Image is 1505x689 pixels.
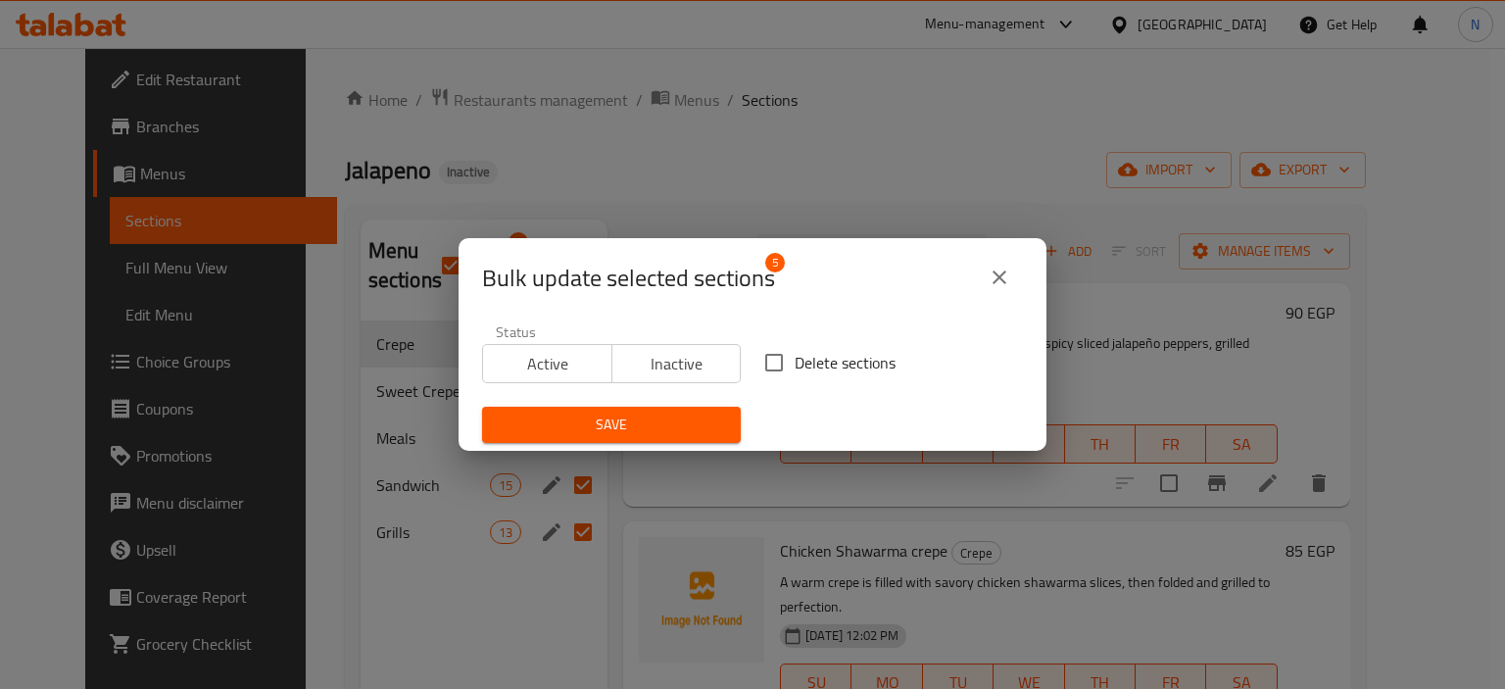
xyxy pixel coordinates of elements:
[482,344,612,383] button: Active
[491,350,605,378] span: Active
[482,407,741,443] button: Save
[976,254,1023,301] button: close
[795,351,896,374] span: Delete sections
[765,253,785,272] span: 5
[620,350,734,378] span: Inactive
[498,413,725,437] span: Save
[611,344,742,383] button: Inactive
[482,263,775,294] span: Selected section count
